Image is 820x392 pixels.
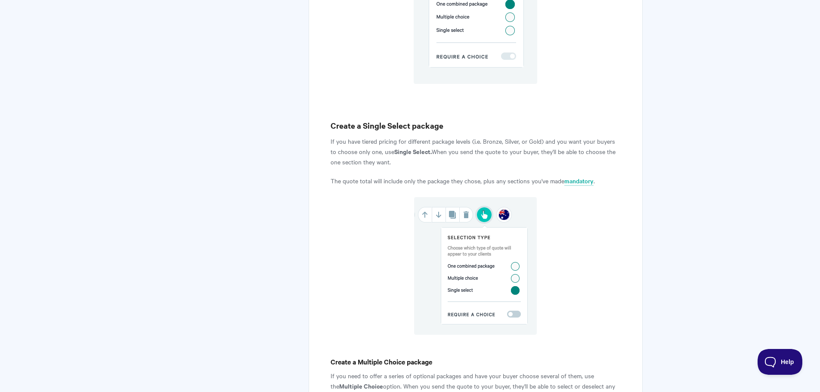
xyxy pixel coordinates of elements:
[331,136,620,167] p: If you have tiered pricing for different package levels (i.e. Bronze, Silver, or Gold) and you wa...
[564,176,594,186] a: mandatory
[331,356,620,367] h4: Create a Multiple Choice package
[331,120,620,132] h3: Create a Single Select package
[394,147,432,156] strong: Single Select.
[339,381,383,390] strong: Multiple Choice
[758,349,803,375] iframe: Toggle Customer Support
[331,176,620,186] p: The quote total will include only the package they chose, plus any sections you've made .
